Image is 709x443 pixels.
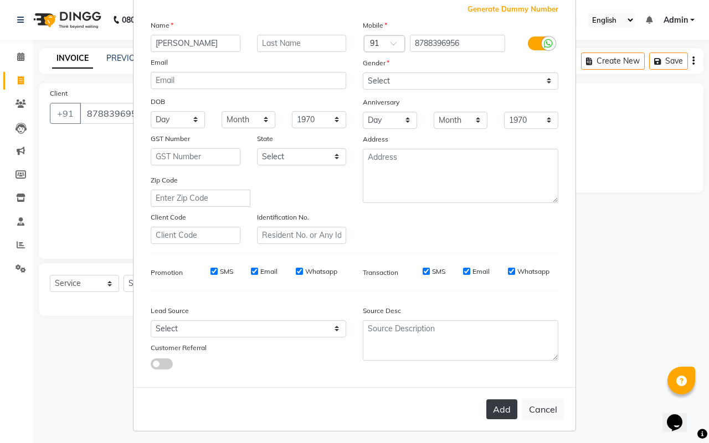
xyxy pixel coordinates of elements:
[257,212,309,222] label: Identification No.
[151,268,183,278] label: Promotion
[363,268,398,278] label: Transaction
[363,134,388,144] label: Address
[432,267,445,277] label: SMS
[662,399,698,432] iframe: chat widget
[151,212,186,222] label: Client Code
[467,4,558,15] span: Generate Dummy Number
[486,399,517,419] button: Add
[151,343,207,353] label: Customer Referral
[151,72,346,89] input: Email
[151,58,168,67] label: Email
[220,267,233,277] label: SMS
[363,306,401,316] label: Source Desc
[260,267,278,277] label: Email
[151,134,190,144] label: GST Number
[363,20,387,30] label: Mobile
[151,227,240,244] input: Client Code
[151,148,240,165] input: GST Number
[363,97,399,107] label: Anniversary
[151,306,189,316] label: Lead Source
[151,20,173,30] label: Name
[472,267,490,277] label: Email
[517,267,549,277] label: Whatsapp
[410,35,506,52] input: Mobile
[363,58,389,68] label: Gender
[151,190,250,207] input: Enter Zip Code
[522,399,564,420] button: Cancel
[151,97,165,107] label: DOB
[257,35,347,52] input: Last Name
[151,175,178,185] label: Zip Code
[257,227,347,244] input: Resident No. or Any Id
[305,267,337,277] label: Whatsapp
[151,35,240,52] input: First Name
[257,134,273,144] label: State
